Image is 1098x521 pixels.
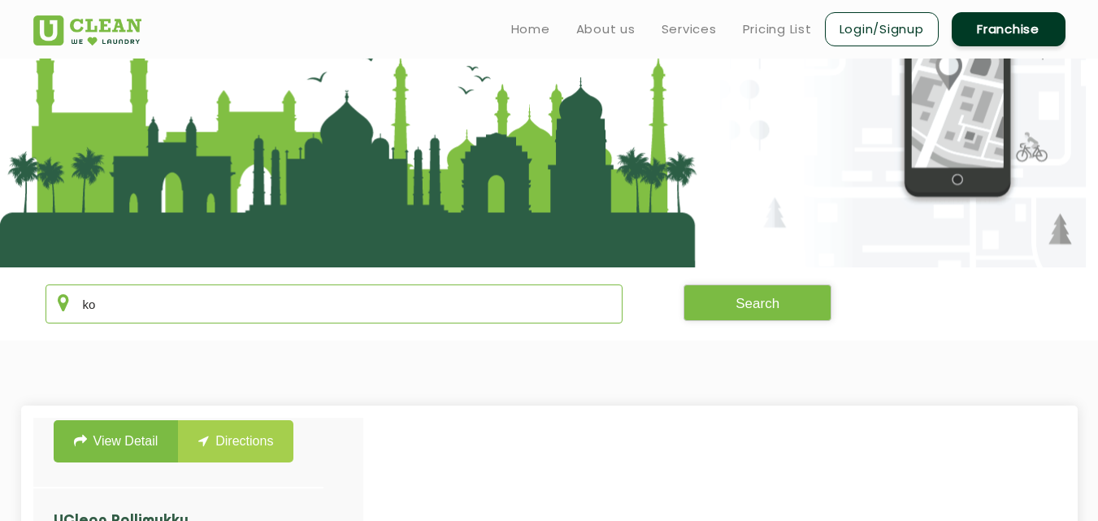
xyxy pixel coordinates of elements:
input: Enter city/area/pin Code [46,284,623,323]
a: Services [662,20,717,39]
button: Search [684,284,831,321]
a: Franchise [952,12,1065,46]
a: Login/Signup [825,12,939,46]
a: Home [511,20,550,39]
a: Directions [178,420,293,462]
a: View Detail [54,420,179,462]
a: Pricing List [743,20,812,39]
img: UClean Laundry and Dry Cleaning [33,15,141,46]
a: About us [576,20,636,39]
